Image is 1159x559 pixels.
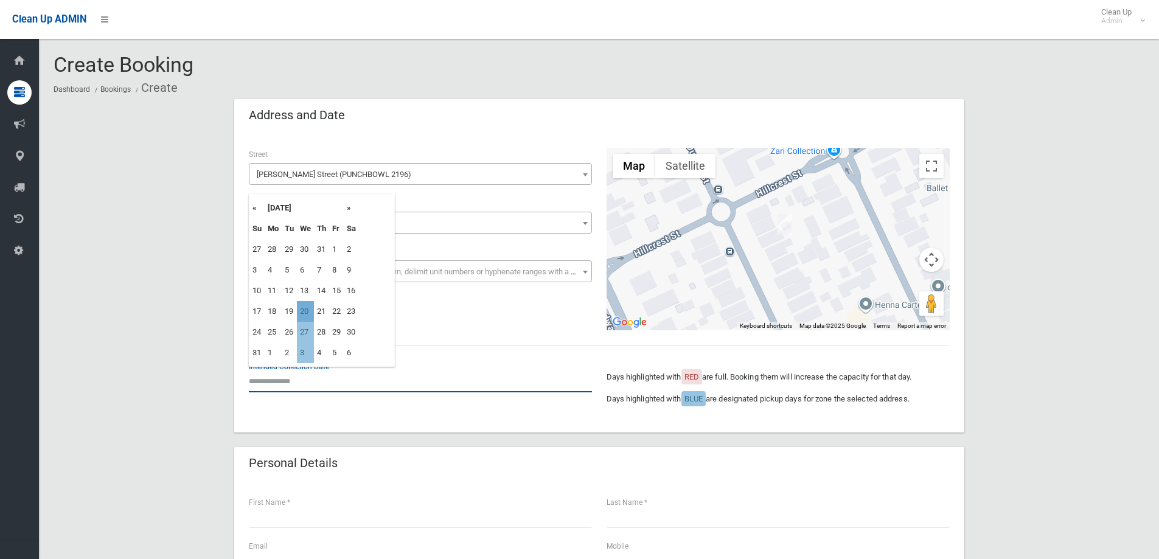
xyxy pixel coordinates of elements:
[329,342,344,363] td: 5
[249,163,592,185] span: Dudley Street (PUNCHBOWL 2196)
[329,239,344,260] td: 1
[1101,16,1132,26] small: Admin
[919,291,944,316] button: Drag Pegman onto the map to open Street View
[740,322,792,330] button: Keyboard shortcuts
[234,103,360,127] header: Address and Date
[610,314,650,330] a: Open this area in Google Maps (opens a new window)
[249,212,592,234] span: 60
[613,154,655,178] button: Show street map
[314,260,329,280] td: 7
[297,322,314,342] td: 27
[314,301,329,322] td: 21
[282,260,297,280] td: 5
[249,239,265,260] td: 27
[329,260,344,280] td: 8
[684,394,703,403] span: BLUE
[314,322,329,342] td: 28
[344,301,359,322] td: 23
[344,239,359,260] td: 2
[344,322,359,342] td: 30
[12,13,86,25] span: Clean Up ADMIN
[897,322,946,329] a: Report a map error
[314,280,329,301] td: 14
[297,260,314,280] td: 6
[610,314,650,330] img: Google
[265,322,282,342] td: 25
[919,154,944,178] button: Toggle fullscreen view
[344,342,359,363] td: 6
[297,280,314,301] td: 13
[329,280,344,301] td: 15
[265,280,282,301] td: 11
[265,198,344,218] th: [DATE]
[778,214,792,235] div: 60 Dudley Street, PUNCHBOWL NSW 2196
[919,248,944,272] button: Map camera controls
[297,218,314,239] th: We
[1095,7,1144,26] span: Clean Up
[265,260,282,280] td: 4
[329,322,344,342] td: 29
[344,218,359,239] th: Sa
[100,85,131,94] a: Bookings
[684,372,699,381] span: RED
[314,342,329,363] td: 4
[297,301,314,322] td: 20
[265,218,282,239] th: Mo
[282,342,297,363] td: 2
[234,451,352,475] header: Personal Details
[799,322,866,329] span: Map data ©2025 Google
[282,239,297,260] td: 29
[257,267,597,276] span: Select the unit number from the dropdown, delimit unit numbers or hyphenate ranges with a comma
[344,280,359,301] td: 16
[282,280,297,301] td: 12
[655,154,715,178] button: Show satellite imagery
[297,239,314,260] td: 30
[314,218,329,239] th: Th
[873,322,890,329] a: Terms
[314,239,329,260] td: 31
[133,77,178,99] li: Create
[249,260,265,280] td: 3
[265,301,282,322] td: 18
[282,301,297,322] td: 19
[249,218,265,239] th: Su
[329,218,344,239] th: Fr
[252,215,589,232] span: 60
[249,342,265,363] td: 31
[607,370,950,384] p: Days highlighted with are full. Booking them will increase the capacity for that day.
[282,218,297,239] th: Tu
[282,322,297,342] td: 26
[344,198,359,218] th: »
[344,260,359,280] td: 9
[607,392,950,406] p: Days highlighted with are designated pickup days for zone the selected address.
[249,322,265,342] td: 24
[265,239,282,260] td: 28
[54,52,193,77] span: Create Booking
[297,342,314,363] td: 3
[249,198,265,218] th: «
[249,301,265,322] td: 17
[54,85,90,94] a: Dashboard
[249,280,265,301] td: 10
[252,166,589,183] span: Dudley Street (PUNCHBOWL 2196)
[265,342,282,363] td: 1
[329,301,344,322] td: 22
